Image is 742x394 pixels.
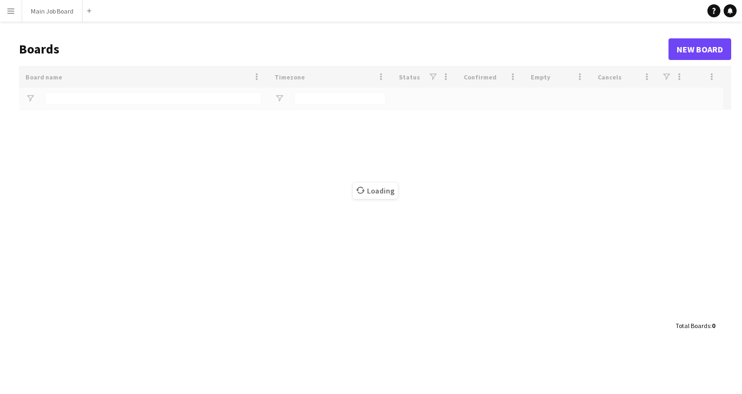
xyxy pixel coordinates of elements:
[676,322,710,330] span: Total Boards
[19,41,669,57] h1: Boards
[712,322,715,330] span: 0
[676,315,715,336] div: :
[22,1,83,22] button: Main Job Board
[353,183,398,199] span: Loading
[669,38,731,60] a: New Board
